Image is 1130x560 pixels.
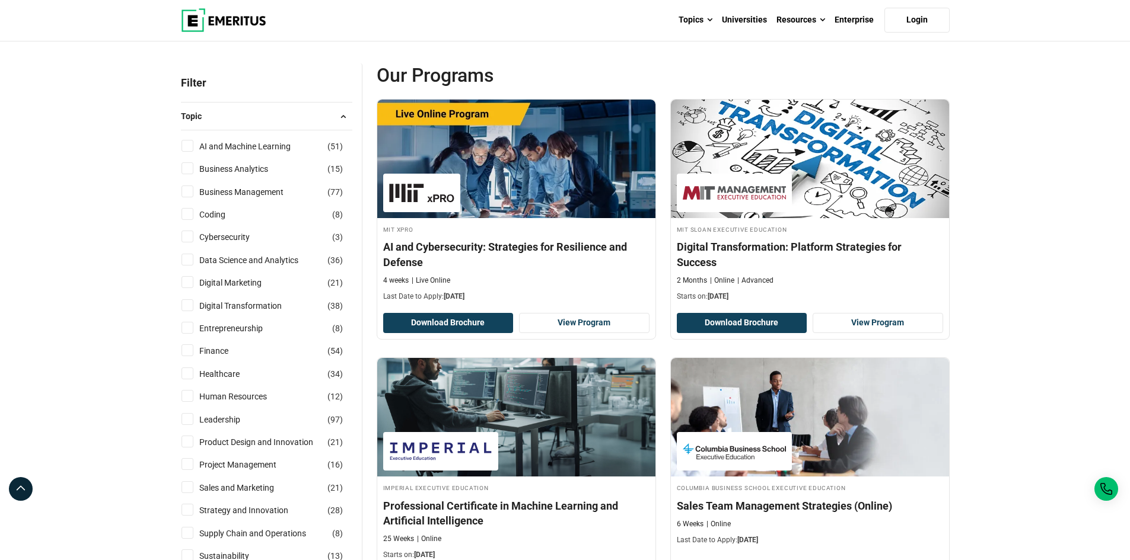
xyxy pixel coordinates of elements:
span: 3 [335,232,340,242]
img: AI and Cybersecurity: Strategies for Resilience and Defense | Online AI and Machine Learning Course [377,100,655,218]
span: 21 [330,278,340,287]
a: Finance [199,344,252,357]
a: View Program [519,313,650,333]
button: Download Brochure [383,313,514,333]
h4: Columbia Business School Executive Education [677,482,943,492]
span: [DATE] [444,292,464,300]
p: Online [706,519,731,529]
p: Last Date to Apply: [677,535,943,545]
span: 51 [330,142,340,151]
h4: MIT Sloan Executive Education [677,224,943,234]
span: Our Programs [377,63,663,87]
span: ( ) [327,162,343,175]
a: Business Management [199,185,307,199]
span: ( ) [327,140,343,153]
span: 34 [330,369,340,379]
button: Download Brochure [677,313,807,333]
span: 8 [335,529,340,538]
a: View Program [813,313,943,333]
span: ( ) [332,208,343,221]
button: Topic [181,107,352,125]
span: 16 [330,460,340,469]
a: Digital Transformation [199,299,305,312]
a: Project Management [199,458,300,471]
span: ( ) [327,436,343,449]
h4: MIT xPRO [383,224,650,234]
span: ( ) [327,185,343,199]
span: [DATE] [708,292,728,300]
img: Professional Certificate in Machine Learning and Artificial Intelligence | Online AI and Machine ... [377,358,655,476]
span: ( ) [327,254,343,267]
img: MIT Sloan Executive Education [683,180,786,206]
p: 6 Weeks [677,519,704,529]
span: Topic [181,110,211,123]
span: 12 [330,392,340,401]
span: ( ) [327,390,343,403]
p: 2 Months [677,276,707,286]
p: 4 weeks [383,276,409,286]
a: Sales and Marketing [199,481,298,494]
h4: AI and Cybersecurity: Strategies for Resilience and Defense [383,239,650,269]
img: MIT xPRO [389,180,454,206]
a: AI and Machine Learning Course by MIT xPRO - August 20, 2025 MIT xPRO MIT xPRO AI and Cybersecuri... [377,100,655,308]
h4: Professional Certificate in Machine Learning and Artificial Intelligence [383,498,650,528]
h4: Imperial Executive Education [383,482,650,492]
span: 77 [330,187,340,197]
span: ( ) [332,231,343,244]
a: AI and Machine Learning [199,140,314,153]
p: Filter [181,63,352,102]
a: Supply Chain and Operations [199,527,330,540]
a: Sales and Marketing Course by Columbia Business School Executive Education - August 21, 2025 Colu... [671,358,949,551]
p: Starts on: [677,292,943,302]
span: ( ) [327,413,343,426]
a: Entrepreneurship [199,322,287,335]
span: [DATE] [414,551,435,559]
p: Online [710,276,734,286]
p: Online [417,534,441,544]
span: ( ) [327,504,343,517]
a: Data Science and Analytics [199,254,322,267]
p: Advanced [737,276,774,286]
span: [DATE] [737,536,758,544]
h4: Sales Team Management Strategies (Online) [677,498,943,513]
p: Last Date to Apply: [383,292,650,302]
span: ( ) [327,481,343,494]
span: ( ) [332,322,343,335]
span: ( ) [332,527,343,540]
span: ( ) [327,276,343,289]
a: Business Analytics [199,162,292,175]
span: 54 [330,346,340,356]
span: 36 [330,255,340,265]
span: 15 [330,164,340,174]
span: 8 [335,210,340,219]
span: ( ) [327,299,343,312]
p: 25 Weeks [383,534,414,544]
img: Sales Team Management Strategies (Online) | Online Sales and Marketing Course [671,358,949,476]
a: Leadership [199,413,264,426]
span: 8 [335,324,340,333]
p: Live Online [412,276,450,286]
img: Columbia Business School Executive Education [683,438,786,465]
a: Strategy and Innovation [199,504,312,517]
span: 97 [330,415,340,424]
img: Imperial Executive Education [389,438,492,465]
span: ( ) [327,344,343,357]
a: Human Resources [199,390,291,403]
span: 38 [330,301,340,311]
p: Starts on: [383,550,650,560]
span: ( ) [327,367,343,380]
a: Digital Marketing [199,276,285,289]
span: 21 [330,483,340,492]
img: Digital Transformation: Platform Strategies for Success | Online Digital Transformation Course [671,100,949,218]
span: ( ) [327,458,343,471]
a: Product Design and Innovation [199,436,337,449]
a: Digital Transformation Course by MIT Sloan Executive Education - August 21, 2025 MIT Sloan Execut... [671,100,949,308]
span: 28 [330,505,340,515]
a: Healthcare [199,367,263,380]
span: 21 [330,437,340,447]
a: Cybersecurity [199,231,273,244]
a: Coding [199,208,249,221]
h4: Digital Transformation: Platform Strategies for Success [677,239,943,269]
a: Login [884,8,950,33]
